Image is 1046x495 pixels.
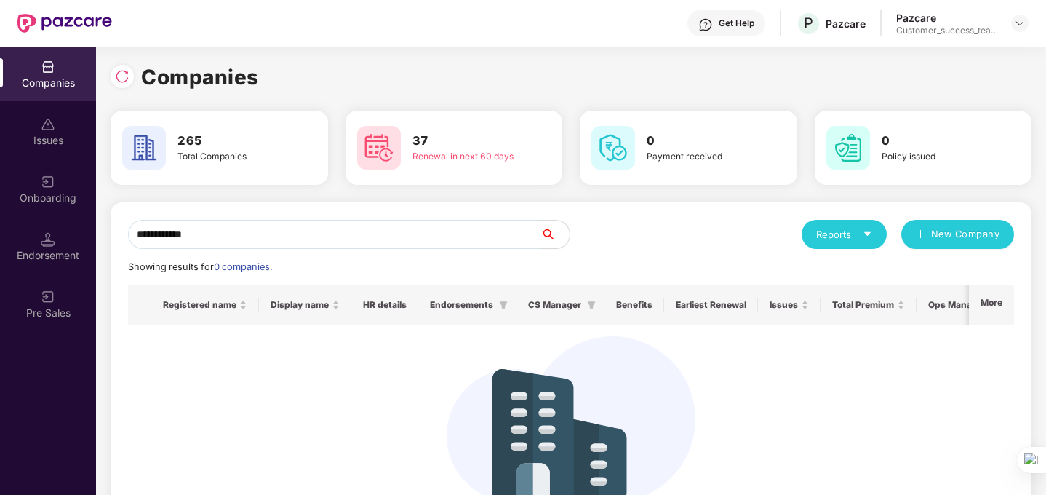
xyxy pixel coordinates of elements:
[826,126,870,170] img: svg+xml;base64,PHN2ZyB4bWxucz0iaHR0cDovL3d3dy53My5vcmcvMjAwMC9zdmciIHdpZHRoPSI2MCIgaGVpZ2h0PSI2MC...
[151,285,259,325] th: Registered name
[832,299,894,311] span: Total Premium
[177,132,286,151] h3: 265
[826,17,866,31] div: Pazcare
[214,261,272,272] span: 0 companies.
[177,150,286,164] div: Total Companies
[664,285,758,325] th: Earliest Renewal
[896,25,998,36] div: Customer_success_team_lead
[584,296,599,314] span: filter
[528,299,581,311] span: CS Manager
[259,285,351,325] th: Display name
[412,150,521,164] div: Renewal in next 60 days
[591,126,635,170] img: svg+xml;base64,PHN2ZyB4bWxucz0iaHR0cDovL3d3dy53My5vcmcvMjAwMC9zdmciIHdpZHRoPSI2MCIgaGVpZ2h0PSI2MC...
[163,299,236,311] span: Registered name
[17,14,112,33] img: New Pazcare Logo
[141,61,259,93] h1: Companies
[540,220,570,249] button: search
[122,126,166,170] img: svg+xml;base64,PHN2ZyB4bWxucz0iaHR0cDovL3d3dy53My5vcmcvMjAwMC9zdmciIHdpZHRoPSI2MCIgaGVpZ2h0PSI2MC...
[647,150,755,164] div: Payment received
[357,126,401,170] img: svg+xml;base64,PHN2ZyB4bWxucz0iaHR0cDovL3d3dy53My5vcmcvMjAwMC9zdmciIHdpZHRoPSI2MCIgaGVpZ2h0PSI2MC...
[604,285,664,325] th: Benefits
[882,150,990,164] div: Policy issued
[412,132,521,151] h3: 37
[969,285,1014,325] th: More
[821,285,917,325] th: Total Premium
[128,261,272,272] span: Showing results for
[271,299,329,311] span: Display name
[758,285,821,325] th: Issues
[916,229,925,241] span: plus
[41,290,55,304] img: svg+xml;base64,PHN2ZyB3aWR0aD0iMjAiIGhlaWdodD0iMjAiIHZpZXdCb3g9IjAgMCAyMCAyMCIgZmlsbD0ibm9uZSIgeG...
[928,299,986,311] span: Ops Manager
[41,232,55,247] img: svg+xml;base64,PHN2ZyB3aWR0aD0iMTQuNSIgaGVpZ2h0PSIxNC41IiB2aWV3Qm94PSIwIDAgMTYgMTYiIGZpbGw9Im5vbm...
[540,229,570,240] span: search
[1014,17,1026,29] img: svg+xml;base64,PHN2ZyBpZD0iRHJvcGRvd24tMzJ4MzIiIHhtbG5zPSJodHRwOi8vd3d3LnczLm9yZy8yMDAwL3N2ZyIgd2...
[587,301,596,309] span: filter
[41,117,55,132] img: svg+xml;base64,PHN2ZyBpZD0iSXNzdWVzX2Rpc2FibGVkIiB4bWxucz0iaHR0cDovL3d3dy53My5vcmcvMjAwMC9zdmciIH...
[115,69,129,84] img: svg+xml;base64,PHN2ZyBpZD0iUmVsb2FkLTMyeDMyIiB4bWxucz0iaHR0cDovL3d3dy53My5vcmcvMjAwMC9zdmciIHdpZH...
[351,285,418,325] th: HR details
[41,175,55,189] img: svg+xml;base64,PHN2ZyB3aWR0aD0iMjAiIGhlaWdodD0iMjAiIHZpZXdCb3g9IjAgMCAyMCAyMCIgZmlsbD0ibm9uZSIgeG...
[901,220,1014,249] button: plusNew Company
[882,132,990,151] h3: 0
[496,296,511,314] span: filter
[430,299,493,311] span: Endorsements
[931,227,1000,242] span: New Company
[698,17,713,32] img: svg+xml;base64,PHN2ZyBpZD0iSGVscC0zMngzMiIgeG1sbnM9Imh0dHA6Ly93d3cudzMub3JnLzIwMDAvc3ZnIiB3aWR0aD...
[816,227,872,242] div: Reports
[863,229,872,239] span: caret-down
[41,60,55,74] img: svg+xml;base64,PHN2ZyBpZD0iQ29tcGFuaWVzIiB4bWxucz0iaHR0cDovL3d3dy53My5vcmcvMjAwMC9zdmciIHdpZHRoPS...
[770,299,798,311] span: Issues
[896,11,998,25] div: Pazcare
[499,301,508,309] span: filter
[647,132,755,151] h3: 0
[804,15,813,32] span: P
[719,17,754,29] div: Get Help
